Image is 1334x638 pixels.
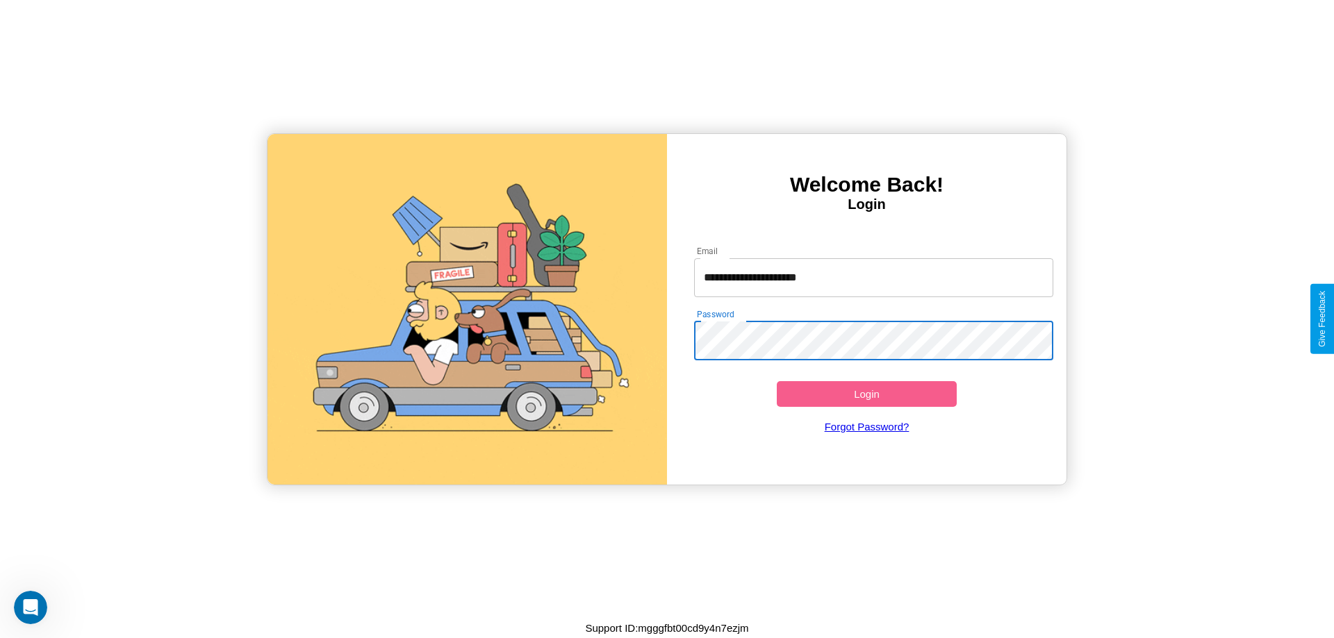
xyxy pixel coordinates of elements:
h4: Login [667,196,1067,212]
h3: Welcome Back! [667,173,1067,196]
a: Forgot Password? [687,407,1047,446]
button: Login [777,381,957,407]
div: Give Feedback [1317,291,1327,347]
iframe: Intercom live chat [14,591,47,624]
label: Password [697,308,734,320]
img: gif [267,134,667,485]
label: Email [697,245,718,257]
p: Support ID: mgggfbt00cd9y4n7ezjm [585,619,748,637]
